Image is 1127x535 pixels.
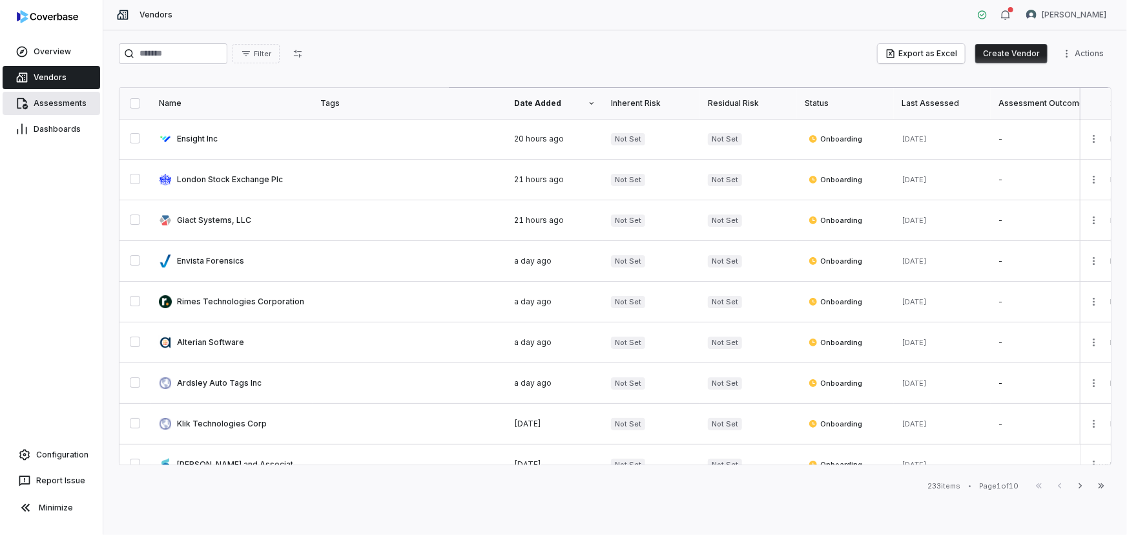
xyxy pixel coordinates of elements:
span: [DATE] [902,297,927,306]
span: Not Set [611,296,645,308]
span: Not Set [708,133,742,145]
button: More actions [1058,44,1111,63]
span: [PERSON_NAME] [1042,10,1106,20]
div: 233 items [927,481,960,491]
td: - [991,160,1088,200]
span: Not Set [708,377,742,390]
span: Onboarding [809,134,862,144]
span: 21 hours ago [514,215,564,225]
span: Vendors [140,10,172,20]
span: Not Set [708,459,742,471]
span: Minimize [39,503,73,513]
td: - [991,282,1088,322]
div: Tags [320,98,499,109]
span: [DATE] [902,134,927,143]
span: Onboarding [809,419,862,429]
button: More actions [1084,211,1104,230]
span: Not Set [611,133,645,145]
button: Filter [233,44,280,63]
span: Assessments [34,98,87,109]
span: Vendors [34,72,67,83]
span: [DATE] [514,459,541,469]
button: More actions [1084,373,1104,393]
button: Nic Weilbacher avatar[PERSON_NAME] [1018,5,1114,25]
td: - [991,322,1088,363]
span: Onboarding [809,337,862,348]
span: [DATE] [902,175,927,184]
span: Not Set [708,255,742,267]
div: Inherent Risk [611,98,692,109]
span: Not Set [611,174,645,186]
span: Onboarding [809,174,862,185]
button: More actions [1084,414,1104,434]
button: More actions [1084,170,1104,189]
span: [DATE] [902,216,927,225]
div: Page 1 of 10 [979,481,1018,491]
div: Assessment Outcome [998,98,1080,109]
span: Onboarding [809,215,862,226]
span: a day ago [514,337,552,347]
span: 21 hours ago [514,174,564,184]
span: Onboarding [809,378,862,388]
span: [DATE] [514,419,541,428]
span: Not Set [611,215,645,227]
div: Name [159,98,305,109]
td: - [991,404,1088,445]
td: - [991,445,1088,485]
button: More actions [1084,333,1104,352]
span: Not Set [708,418,742,430]
span: 20 hours ago [514,134,564,143]
span: Dashboards [34,124,81,134]
span: Onboarding [809,459,862,470]
span: Configuration [36,450,88,460]
a: Dashboards [3,118,100,141]
span: a day ago [514,378,552,388]
button: Create Vendor [975,44,1048,63]
div: Status [805,98,886,109]
span: a day ago [514,256,552,266]
a: Overview [3,40,100,63]
span: a day ago [514,297,552,306]
td: - [991,200,1088,241]
button: More actions [1084,292,1104,311]
span: [DATE] [902,460,927,469]
span: [DATE] [902,338,927,347]
td: - [991,363,1088,404]
span: Onboarding [809,297,862,307]
span: Not Set [611,377,645,390]
button: Export as Excel [878,44,965,63]
button: Minimize [5,495,98,521]
td: - [991,241,1088,282]
span: Not Set [611,255,645,267]
span: Not Set [708,215,742,227]
button: Report Issue [5,469,98,492]
td: - [991,119,1088,160]
button: More actions [1084,251,1104,271]
span: Report Issue [36,476,85,486]
img: logo-D7KZi-bG.svg [17,10,78,23]
span: Overview [34,47,71,57]
button: More actions [1084,129,1104,149]
span: [DATE] [902,419,927,428]
span: Not Set [708,337,742,349]
span: Not Set [708,174,742,186]
button: More actions [1084,455,1104,474]
a: Vendors [3,66,100,89]
a: Assessments [3,92,100,115]
img: Nic Weilbacher avatar [1026,10,1037,20]
div: Last Assessed [902,98,983,109]
span: Onboarding [809,256,862,266]
a: Configuration [5,443,98,467]
span: [DATE] [902,257,927,266]
span: [DATE] [902,379,927,388]
span: Filter [254,49,271,59]
div: Date Added [514,98,595,109]
div: Residual Risk [708,98,789,109]
span: Not Set [611,337,645,349]
div: • [968,481,971,490]
span: Not Set [611,418,645,430]
span: Not Set [708,296,742,308]
span: Not Set [611,459,645,471]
